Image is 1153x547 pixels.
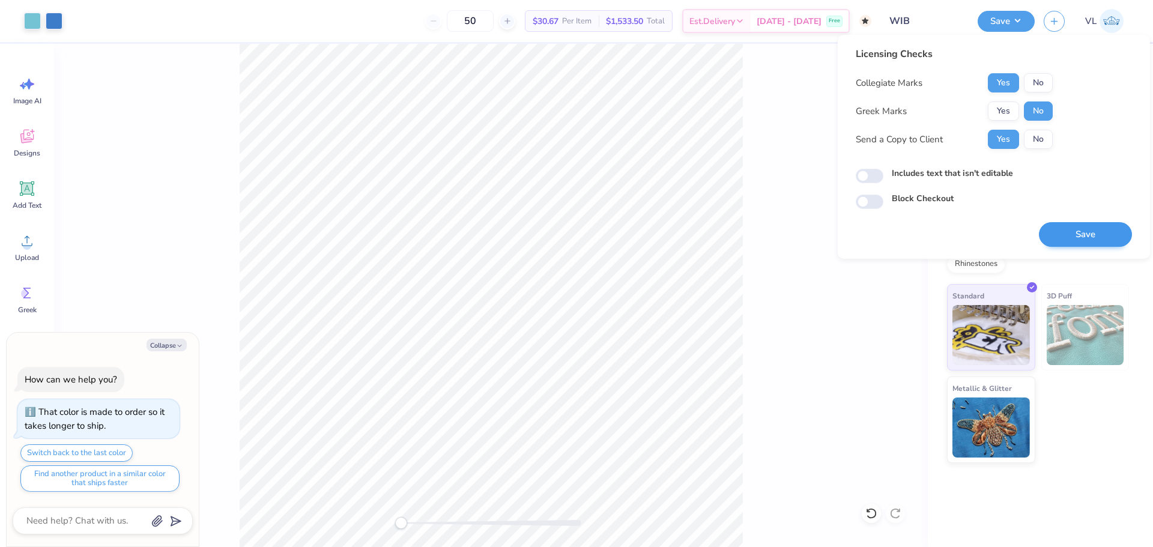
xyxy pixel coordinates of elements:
[988,73,1019,92] button: Yes
[447,10,494,32] input: – –
[14,148,40,158] span: Designs
[952,305,1030,365] img: Standard
[647,15,665,28] span: Total
[1039,222,1132,247] button: Save
[1085,14,1097,28] span: VL
[856,133,943,147] div: Send a Copy to Client
[13,96,41,106] span: Image AI
[13,201,41,210] span: Add Text
[988,130,1019,149] button: Yes
[952,382,1012,394] span: Metallic & Glitter
[562,15,592,28] span: Per Item
[1024,130,1053,149] button: No
[978,11,1035,32] button: Save
[25,373,117,385] div: How can we help you?
[892,167,1013,180] label: Includes text that isn't editable
[988,101,1019,121] button: Yes
[1100,9,1124,33] img: Vincent Lloyd Laurel
[856,104,907,118] div: Greek Marks
[533,15,558,28] span: $30.67
[892,192,954,205] label: Block Checkout
[856,76,922,90] div: Collegiate Marks
[856,47,1053,61] div: Licensing Checks
[15,253,39,262] span: Upload
[1047,305,1124,365] img: 3D Puff
[880,9,969,33] input: Untitled Design
[18,305,37,315] span: Greek
[20,465,180,492] button: Find another product in a similar color that ships faster
[1024,101,1053,121] button: No
[147,339,187,351] button: Collapse
[606,15,643,28] span: $1,533.50
[947,255,1005,273] div: Rhinestones
[952,289,984,302] span: Standard
[25,406,165,432] div: That color is made to order so it takes longer to ship.
[952,397,1030,458] img: Metallic & Glitter
[20,444,133,462] button: Switch back to the last color
[1047,289,1072,302] span: 3D Puff
[757,15,822,28] span: [DATE] - [DATE]
[1024,73,1053,92] button: No
[689,15,735,28] span: Est. Delivery
[395,517,407,529] div: Accessibility label
[1080,9,1129,33] a: VL
[829,17,840,25] span: Free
